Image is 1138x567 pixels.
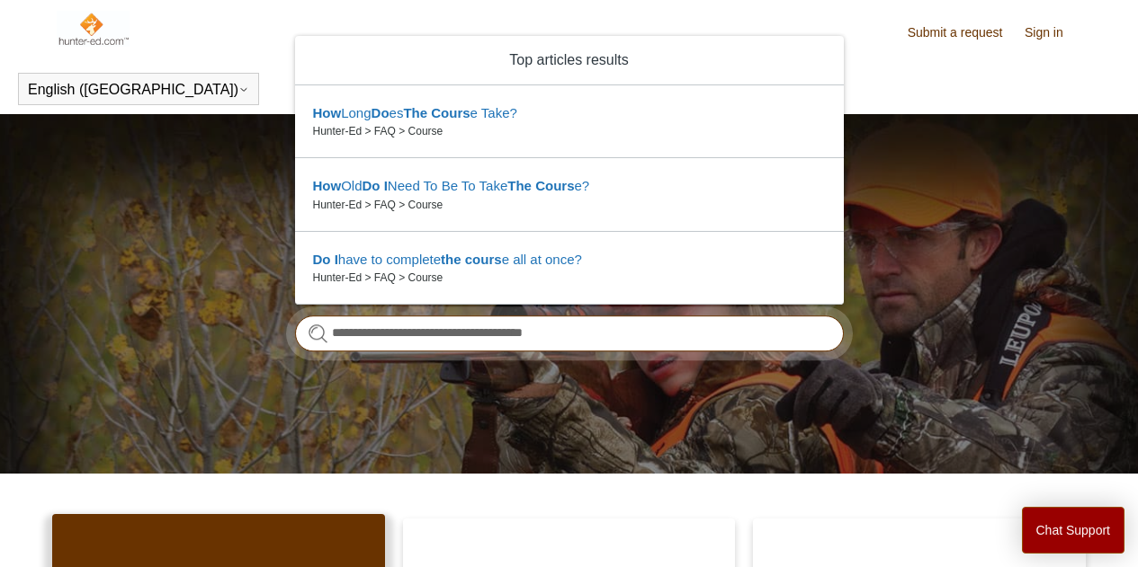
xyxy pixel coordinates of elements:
[313,252,582,270] zd-autocomplete-title-multibrand: Suggested result 3 Do I have to complete the course all at once?
[384,178,388,193] em: I
[465,252,502,267] em: cours
[372,105,390,120] em: Do
[295,36,844,85] zd-autocomplete-header: Top articles results
[295,315,844,351] input: Search
[313,105,342,120] em: How
[363,178,381,193] em: Do
[313,178,590,197] zd-autocomplete-title-multibrand: Suggested result 2 How Old Do I Need To Be To Take The Course?
[535,178,574,193] em: Cours
[1025,23,1081,42] a: Sign in
[335,252,338,267] em: I
[313,105,517,124] zd-autocomplete-title-multibrand: Suggested result 1 How Long Does The Course Take?
[313,252,331,267] em: Do
[431,105,470,120] em: Cours
[1022,507,1125,554] button: Chat Support
[403,105,427,120] em: The
[313,270,826,286] zd-autocomplete-breadcrumbs-multibrand: Hunter-Ed > FAQ > Course
[441,252,461,267] em: the
[313,123,826,139] zd-autocomplete-breadcrumbs-multibrand: Hunter-Ed > FAQ > Course
[908,23,1021,42] a: Submit a request
[313,178,342,193] em: How
[57,11,130,47] img: Hunter-Ed Help Center home page
[313,197,826,213] zd-autocomplete-breadcrumbs-multibrand: Hunter-Ed > FAQ > Course
[507,178,532,193] em: The
[28,82,249,98] button: English ([GEOGRAPHIC_DATA])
